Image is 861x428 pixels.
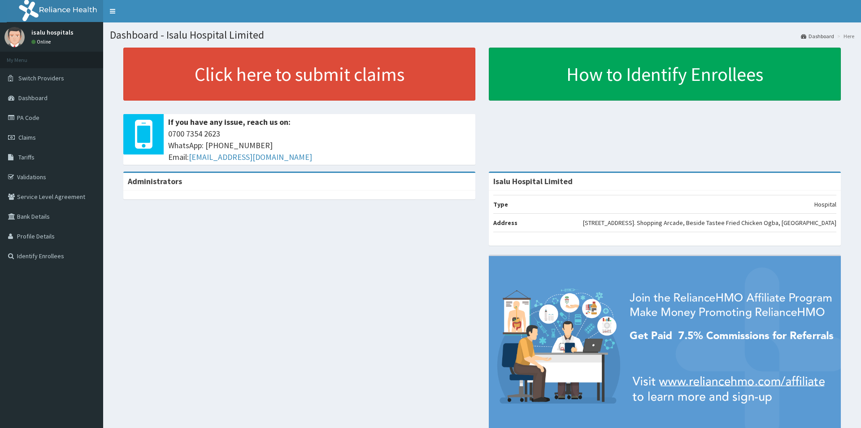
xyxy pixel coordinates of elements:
a: How to Identify Enrollees [489,48,841,101]
span: Tariffs [18,153,35,161]
a: Click here to submit claims [123,48,475,101]
a: Dashboard [801,32,834,40]
p: isalu hospitals [31,29,74,35]
li: Here [835,32,854,40]
a: Online [31,39,53,45]
a: [EMAIL_ADDRESS][DOMAIN_NAME] [189,152,312,162]
b: Administrators [128,176,182,186]
p: Hospital [814,200,836,209]
b: Type [493,200,508,208]
p: [STREET_ADDRESS]. Shopping Arcade, Beside Tastee Fried Chicken Ogba, [GEOGRAPHIC_DATA] [583,218,836,227]
img: User Image [4,27,25,47]
span: Switch Providers [18,74,64,82]
span: 0700 7354 2623 WhatsApp: [PHONE_NUMBER] Email: [168,128,471,163]
h1: Dashboard - Isalu Hospital Limited [110,29,854,41]
span: Dashboard [18,94,48,102]
b: Address [493,219,517,227]
span: Claims [18,133,36,141]
b: If you have any issue, reach us on: [168,117,291,127]
strong: Isalu Hospital Limited [493,176,573,186]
